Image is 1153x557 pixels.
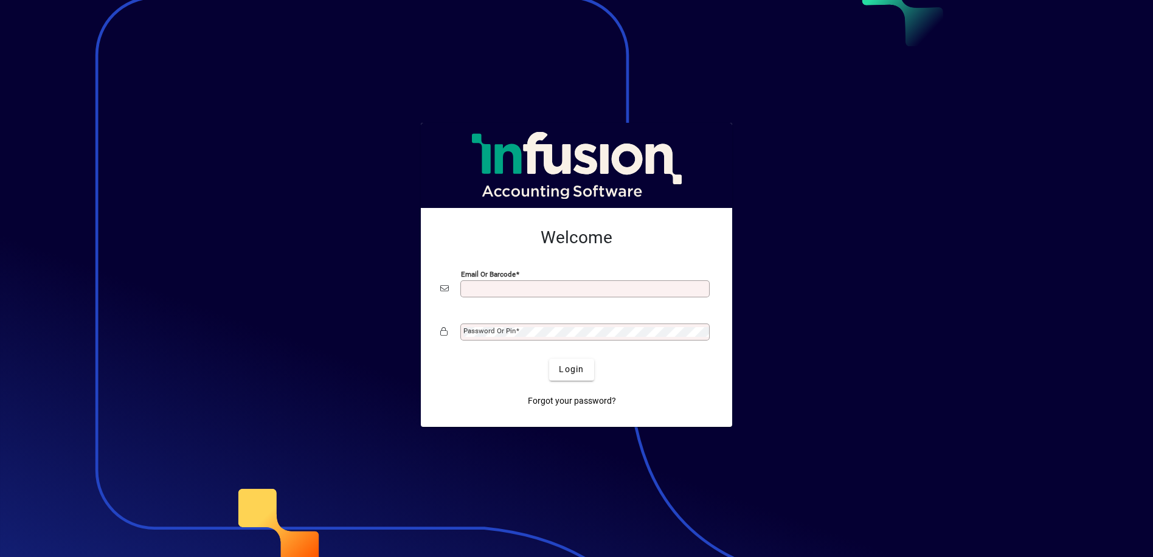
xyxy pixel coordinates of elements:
[440,227,713,248] h2: Welcome
[463,327,516,335] mat-label: Password or Pin
[523,390,621,412] a: Forgot your password?
[549,359,594,381] button: Login
[528,395,616,407] span: Forgot your password?
[559,363,584,376] span: Login
[461,269,516,278] mat-label: Email or Barcode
